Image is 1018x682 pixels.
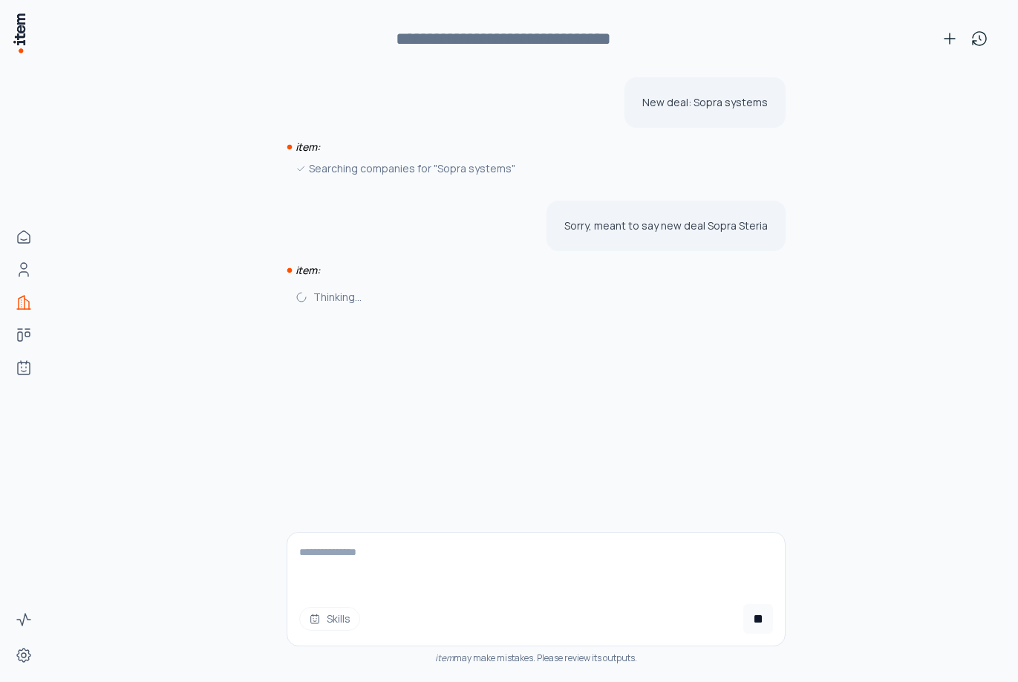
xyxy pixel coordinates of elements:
[296,263,320,277] i: item:
[935,24,965,53] button: New conversation
[9,288,39,317] a: Companies
[435,652,454,664] i: item
[9,640,39,670] a: Settings
[299,607,360,631] button: Skills
[296,160,696,177] div: Searching companies for "Sopra systems"
[965,24,994,53] button: View history
[313,289,362,305] span: Thinking...
[743,604,773,634] button: Cancel
[327,611,350,626] span: Skills
[642,95,768,110] p: New deal: Sopra systems
[287,652,786,664] div: may make mistakes. Please review its outputs.
[564,218,768,233] p: Sorry, meant to say new deal Sopra Steria
[12,12,27,54] img: Item Brain Logo
[9,255,39,285] a: People
[296,140,320,154] i: item:
[9,605,39,634] a: Activity
[9,222,39,252] a: Home
[9,320,39,350] a: Deals
[9,353,39,383] a: Agents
